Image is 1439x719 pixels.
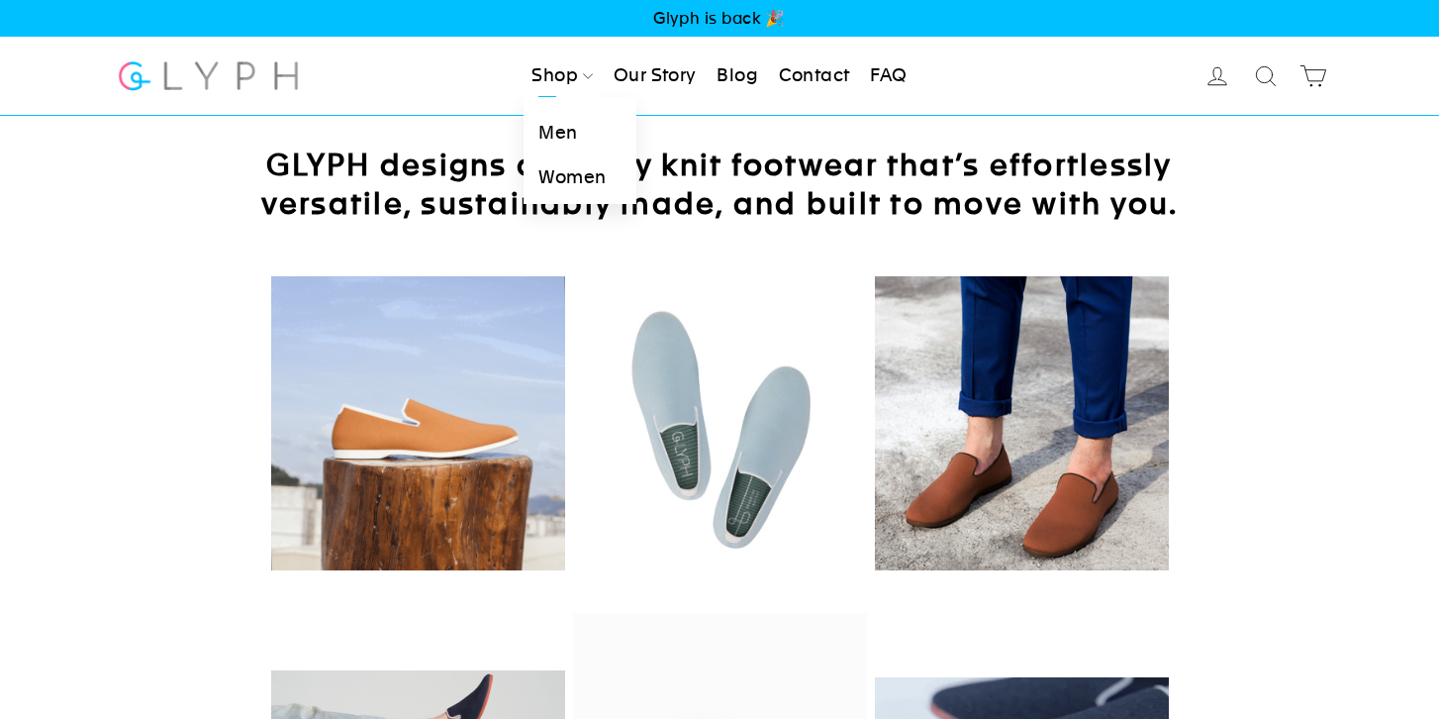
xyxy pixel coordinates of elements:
[606,54,705,98] a: Our Story
[862,54,914,98] a: FAQ
[225,146,1214,223] h2: GLYPH designs digitally knit footwear that’s effortlessly versatile, sustainably made, and built ...
[709,54,766,98] a: Blog
[116,50,301,102] img: Glyph
[524,54,914,98] ul: Primary
[1412,274,1439,446] iframe: Glyph - Referral program
[524,155,635,200] a: Women
[524,111,635,155] a: Men
[771,54,858,98] a: Contact
[524,54,601,98] a: Shop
